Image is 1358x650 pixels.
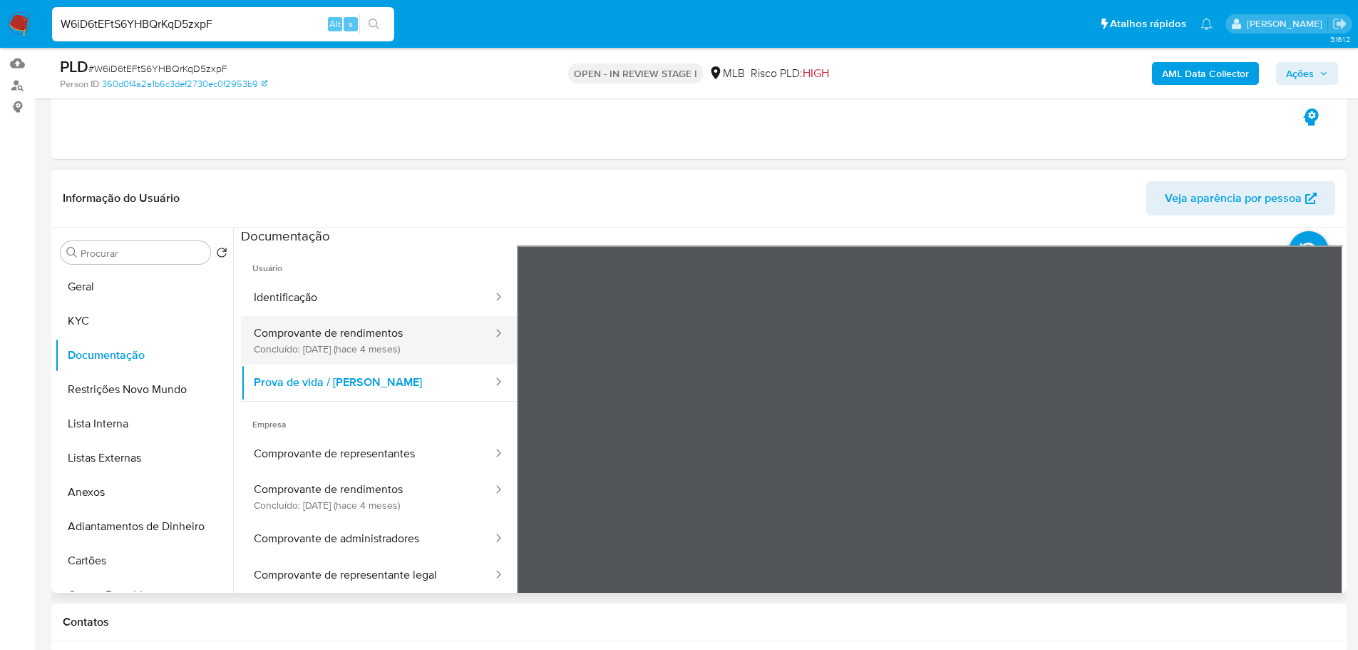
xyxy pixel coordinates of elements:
[568,64,703,83] p: OPEN - IN REVIEW STAGE I
[1332,16,1347,31] a: Sair
[1276,62,1338,85] button: Ações
[55,372,233,407] button: Restrições Novo Mundo
[216,247,227,263] button: Retornar ao pedido padrão
[751,66,829,81] span: Risco PLD:
[1152,62,1259,85] button: AML Data Collector
[55,270,233,304] button: Geral
[55,544,233,578] button: Cartões
[1247,17,1327,31] p: lucas.portella@mercadolivre.com
[1162,62,1249,85] b: AML Data Collector
[55,304,233,338] button: KYC
[60,55,88,78] b: PLD
[102,78,267,91] a: 360d0f4a2a1b6c3def2730ec0f2953b9
[709,66,745,81] div: MLB
[55,441,233,475] button: Listas Externas
[329,17,341,31] span: Alt
[81,247,205,260] input: Procurar
[1110,16,1186,31] span: Atalhos rápidos
[52,15,394,34] input: Pesquise usuários ou casos...
[55,578,233,612] button: Contas Bancárias
[63,191,180,205] h1: Informação do Usuário
[1165,181,1302,215] span: Veja aparência por pessoa
[1286,62,1314,85] span: Ações
[55,407,233,441] button: Lista Interna
[55,509,233,544] button: Adiantamentos de Dinheiro
[1146,181,1335,215] button: Veja aparência por pessoa
[60,78,99,91] b: Person ID
[359,14,389,34] button: search-icon
[66,247,78,258] button: Procurar
[1330,34,1351,45] span: 3.161.2
[88,61,227,76] span: # W6iD6tEFtS6YHBQrKqD5zxpF
[63,615,1335,629] h1: Contatos
[55,475,233,509] button: Anexos
[1200,18,1213,30] a: Notificações
[803,65,829,81] span: HIGH
[55,338,233,372] button: Documentação
[349,17,353,31] span: s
